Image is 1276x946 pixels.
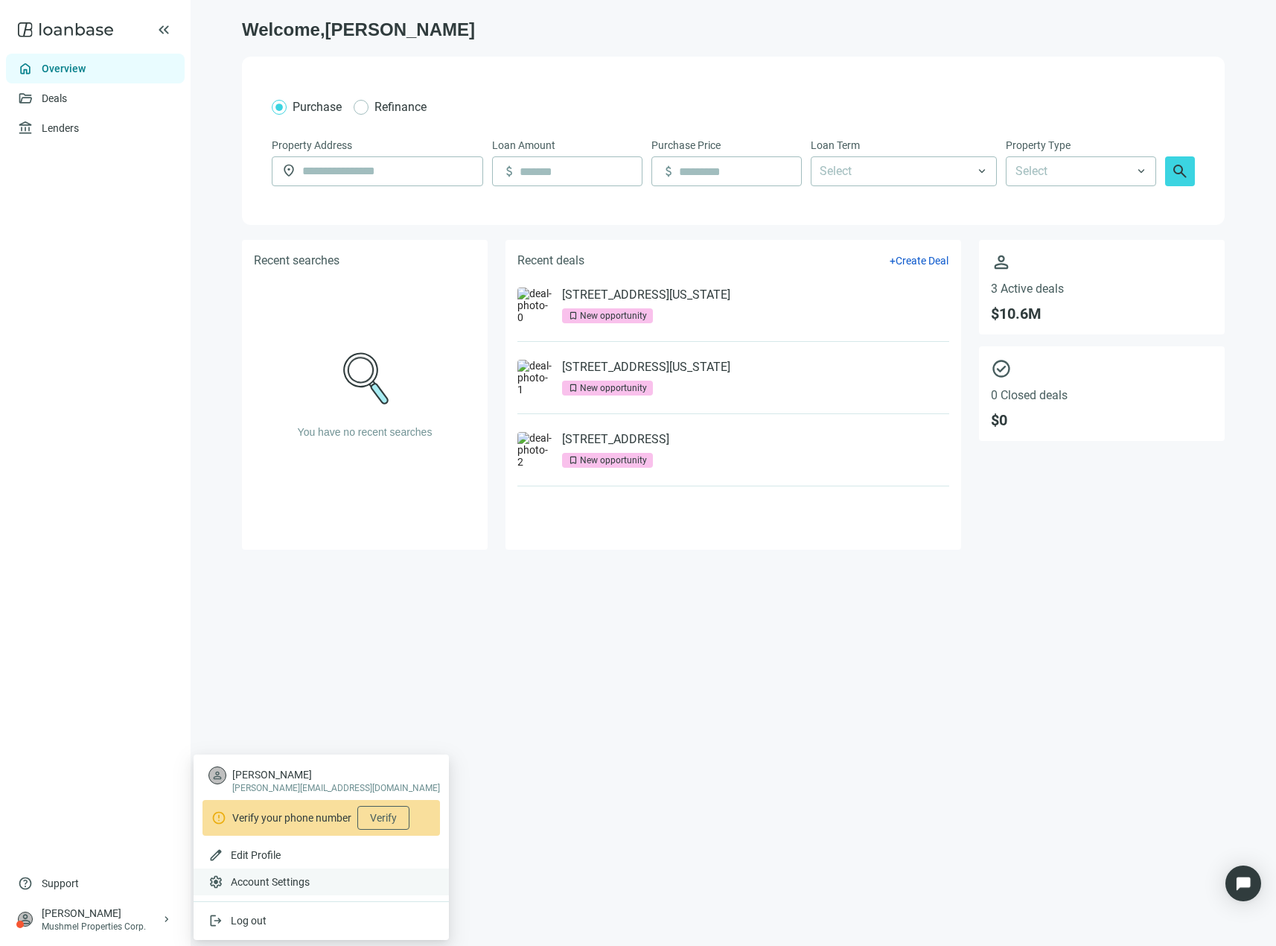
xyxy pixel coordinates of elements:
[42,63,86,74] a: Overview
[1165,156,1195,186] button: search
[991,282,1213,296] span: 3 Active deals
[651,137,721,153] span: Purchase Price
[492,137,555,153] span: Loan Amount
[811,137,860,153] span: Loan Term
[890,255,896,267] span: +
[42,921,161,933] div: Mushmel Properties Corp.
[889,254,949,267] button: +Create Deal
[298,426,433,438] span: You have no recent searches
[161,913,173,925] span: keyboard_arrow_right
[254,252,339,270] h5: Recent searches
[991,252,1213,273] span: person
[42,122,79,134] a: Lenders
[502,164,517,179] span: attach_money
[517,252,584,270] h5: Recent deals
[242,18,1225,42] h1: Welcome, [PERSON_NAME]
[18,912,33,927] span: person
[568,383,578,393] span: bookmark
[155,21,173,39] button: keyboard_double_arrow_left
[562,432,669,447] a: [STREET_ADDRESS]
[991,411,1213,429] span: $ 0
[357,806,409,830] button: Verify
[231,915,267,927] span: Log out
[568,311,578,321] span: bookmark
[232,782,440,794] span: [PERSON_NAME][EMAIL_ADDRESS][DOMAIN_NAME]
[232,767,440,782] span: [PERSON_NAME]
[211,769,223,781] span: person
[991,388,1213,402] span: 0 Closed deals
[1225,866,1261,901] div: Open Intercom Messenger
[580,453,647,468] div: New opportunity
[374,100,427,114] span: Refinance
[517,288,553,323] img: deal-photo-0
[580,381,647,396] div: New opportunity
[370,812,397,824] span: Verify
[568,455,578,466] span: bookmark
[991,358,1213,379] span: check_circle
[1171,162,1189,180] span: search
[562,288,730,302] a: [STREET_ADDRESS][US_STATE]
[562,360,730,375] a: [STREET_ADDRESS][US_STATE]
[231,849,281,861] span: Edit Profile
[517,360,553,396] img: deal-photo-1
[517,432,553,468] img: deal-photo-2
[232,810,351,826] span: Verify your phone number
[231,874,310,889] span: Account Settings
[896,255,948,267] span: Create Deal
[293,100,342,114] span: Purchase
[580,308,647,323] div: New opportunity
[281,163,296,178] span: location_on
[18,876,33,891] span: help
[208,874,223,889] span: settings
[272,137,352,153] span: Property Address
[42,92,67,104] a: Deals
[42,876,79,891] span: Support
[208,848,223,863] span: edit
[661,164,676,179] span: attach_money
[208,913,223,928] span: logout
[42,906,161,921] div: [PERSON_NAME]
[211,810,226,825] span: error
[991,305,1213,323] span: $ 10.6M
[1006,137,1071,153] span: Property Type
